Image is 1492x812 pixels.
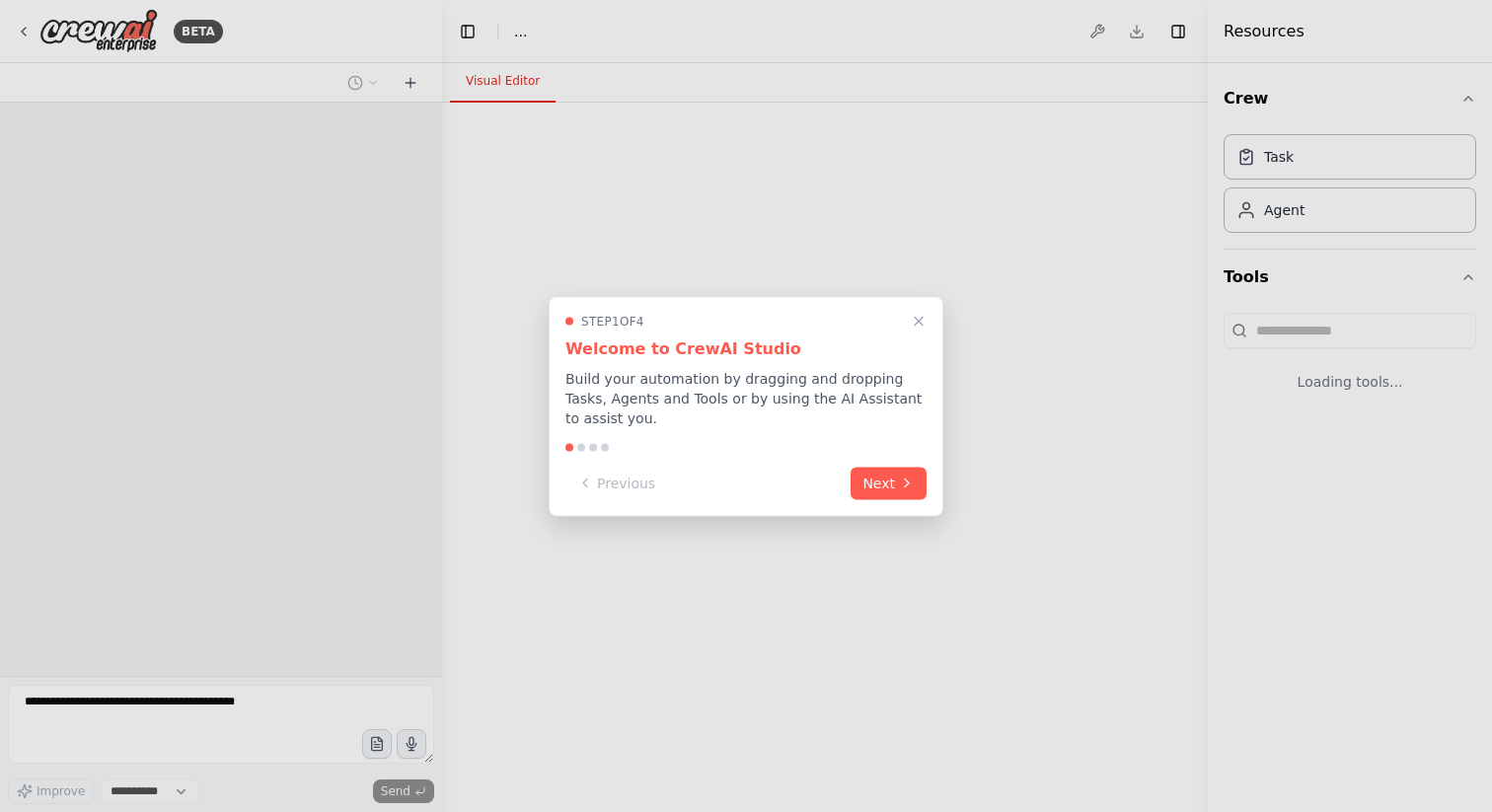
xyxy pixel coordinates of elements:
button: Close walkthrough [907,309,931,332]
span: Step 1 of 4 [581,313,644,329]
p: Build your automation by dragging and dropping Tasks, Agents and Tools or by using the AI Assista... [565,368,927,427]
button: Previous [565,467,667,499]
button: Hide left sidebar [454,18,482,45]
h3: Welcome to CrewAI Studio [565,336,927,360]
button: Next [851,467,927,499]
